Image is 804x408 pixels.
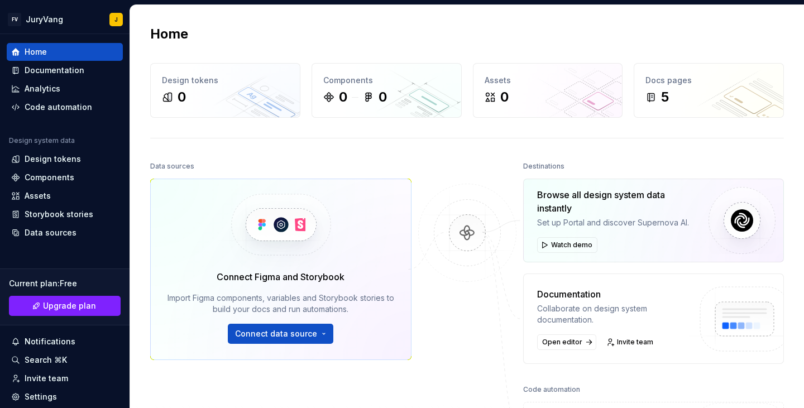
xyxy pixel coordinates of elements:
[2,7,127,31] button: FVJuryVangJ
[25,172,74,183] div: Components
[228,324,333,344] button: Connect data source
[166,292,395,315] div: Import Figma components, variables and Storybook stories to build your docs and run automations.
[9,296,121,316] a: Upgrade plan
[178,88,186,106] div: 0
[7,388,123,406] a: Settings
[7,224,123,242] a: Data sources
[7,61,123,79] a: Documentation
[43,300,96,311] span: Upgrade plan
[537,287,690,301] div: Documentation
[617,338,653,347] span: Invite team
[7,43,123,61] a: Home
[542,338,582,347] span: Open editor
[26,14,63,25] div: JuryVang
[537,188,700,215] div: Browse all design system data instantly
[25,227,76,238] div: Data sources
[603,334,658,350] a: Invite team
[7,80,123,98] a: Analytics
[25,373,68,384] div: Invite team
[7,187,123,205] a: Assets
[473,63,623,118] a: Assets0
[661,88,669,106] div: 5
[8,13,21,26] div: FV
[551,241,592,249] span: Watch demo
[25,391,57,402] div: Settings
[379,88,387,106] div: 0
[523,382,580,397] div: Code automation
[7,205,123,223] a: Storybook stories
[25,65,84,76] div: Documentation
[25,209,93,220] div: Storybook stories
[537,217,700,228] div: Set up Portal and discover Supernova AI.
[323,75,450,86] div: Components
[485,75,611,86] div: Assets
[114,15,118,24] div: J
[7,369,123,387] a: Invite team
[9,278,121,289] div: Current plan : Free
[537,237,597,253] button: Watch demo
[645,75,772,86] div: Docs pages
[162,75,289,86] div: Design tokens
[537,303,690,325] div: Collaborate on design system documentation.
[9,136,75,145] div: Design system data
[523,159,564,174] div: Destinations
[7,351,123,369] button: Search ⌘K
[634,63,784,118] a: Docs pages5
[312,63,462,118] a: Components00
[7,333,123,351] button: Notifications
[235,328,317,339] span: Connect data source
[7,98,123,116] a: Code automation
[25,83,60,94] div: Analytics
[7,150,123,168] a: Design tokens
[25,153,81,165] div: Design tokens
[25,46,47,57] div: Home
[150,25,188,43] h2: Home
[25,354,67,366] div: Search ⌘K
[500,88,509,106] div: 0
[25,336,75,347] div: Notifications
[7,169,123,186] a: Components
[25,190,51,201] div: Assets
[150,159,194,174] div: Data sources
[217,270,344,284] div: Connect Figma and Storybook
[150,63,300,118] a: Design tokens0
[25,102,92,113] div: Code automation
[537,334,596,350] a: Open editor
[339,88,347,106] div: 0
